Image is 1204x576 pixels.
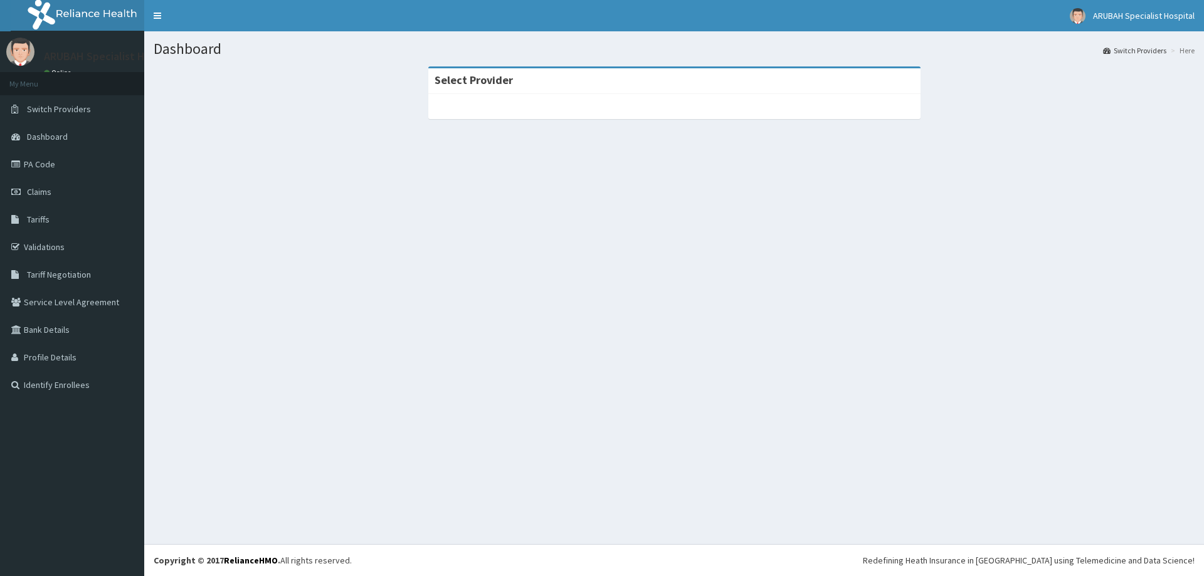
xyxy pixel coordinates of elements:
[27,269,91,280] span: Tariff Negotiation
[1168,45,1195,56] li: Here
[27,186,51,197] span: Claims
[44,51,179,62] p: ARUBAH Specialist Hospital
[144,544,1204,576] footer: All rights reserved.
[154,555,280,566] strong: Copyright © 2017 .
[224,555,278,566] a: RelianceHMO
[1070,8,1085,24] img: User Image
[1103,45,1166,56] a: Switch Providers
[863,554,1195,567] div: Redefining Heath Insurance in [GEOGRAPHIC_DATA] using Telemedicine and Data Science!
[1093,10,1195,21] span: ARUBAH Specialist Hospital
[44,68,74,77] a: Online
[154,41,1195,57] h1: Dashboard
[27,214,50,225] span: Tariffs
[27,131,68,142] span: Dashboard
[27,103,91,115] span: Switch Providers
[435,73,513,87] strong: Select Provider
[6,38,34,66] img: User Image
